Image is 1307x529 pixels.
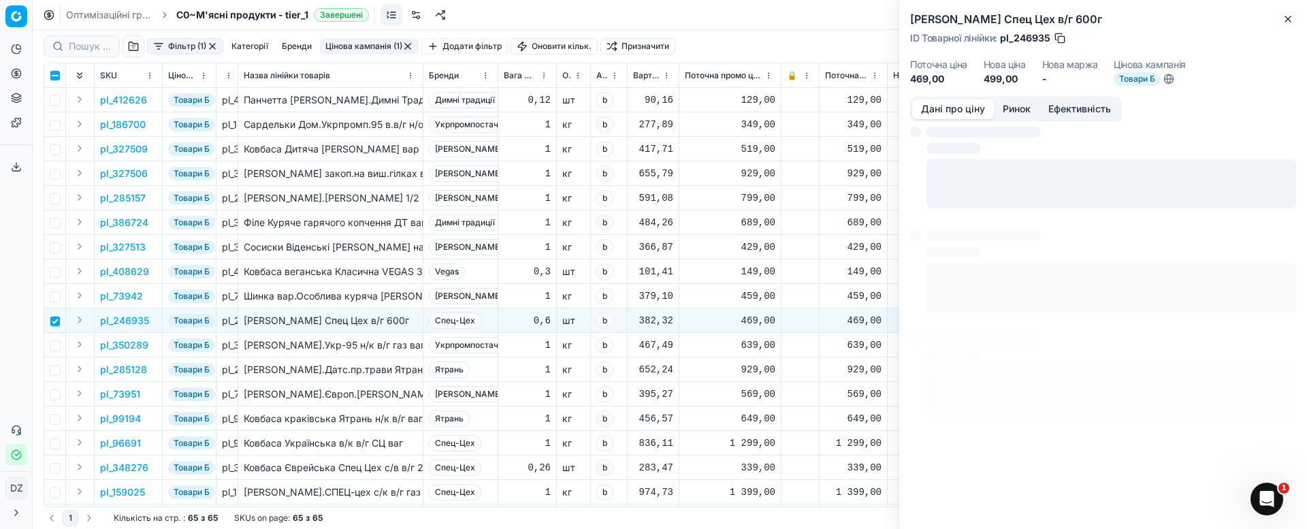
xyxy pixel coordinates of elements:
span: Одиниці виміру [562,70,571,81]
span: Спец-Цех [429,312,481,329]
span: Товари Б [168,142,215,156]
button: pl_99194 [100,412,141,426]
button: DZ [5,477,27,499]
span: [PERSON_NAME] [429,386,509,402]
p: pl_73951 [100,387,140,401]
button: Go to previous page [44,510,60,526]
span: Товари Б [168,118,215,131]
div: 339,00 [685,461,775,475]
button: Призначити [600,38,675,54]
button: Expand [71,189,88,206]
div: 379,10 [633,289,673,303]
div: 799,00 [825,191,882,205]
span: b [596,484,613,500]
span: 🔒 [787,70,797,81]
div: Філе Куряче гарячого копчення ДТ ваг [244,216,417,229]
p: pl_348276 [100,461,148,475]
div: 429,00 [685,240,775,254]
div: 679,00 [893,338,950,352]
div: 484,26 [633,216,673,229]
span: b [596,312,613,329]
span: Товари Б [168,216,215,229]
button: pl_73942 [100,289,143,303]
div: Шинка вар.Особлива куряча [PERSON_NAME] 1гваг [244,289,417,303]
div: 1 299,00 [685,436,775,450]
div: кг [562,436,585,450]
div: 1 [504,363,551,376]
div: кг [562,118,585,131]
span: [PERSON_NAME] [429,141,509,157]
div: pl_412626 [222,93,232,107]
div: Ковбаса веганська Класична VEGAS 300г [244,265,417,278]
a: Оптимізаційні групи [66,8,153,22]
span: C0~М'ясні продукти - tier_1 [176,8,308,22]
span: b [596,263,613,280]
button: pl_246935 [100,314,149,327]
div: pl_99194 [222,412,232,426]
button: Go to next page [81,510,97,526]
div: 129,00 [685,93,775,107]
span: 1 [1278,483,1289,494]
span: Димні традиції [429,214,501,231]
div: 1 [504,240,551,254]
span: Бренди [429,70,459,81]
div: 929,00 [685,363,775,376]
button: Expand [71,336,88,353]
button: pl_186700 [100,118,146,131]
div: 1 299,00 [825,436,882,450]
button: pl_350289 [100,338,148,352]
div: Ковбаса Українська в/к в/г СЦ ваг [244,436,417,450]
button: Expand [71,214,88,230]
div: 519,00 [825,142,882,156]
span: b [596,239,613,255]
div: шт [562,93,585,107]
span: Товари Б [1114,72,1161,86]
button: pl_327509 [100,142,148,156]
div: 689,00 [825,216,882,229]
button: Додати фільтр [421,38,508,54]
p: pl_285128 [100,363,147,376]
div: 90,16 [633,93,673,107]
span: b [596,460,613,476]
div: 1 [504,142,551,156]
nav: breadcrumb [66,8,369,22]
div: 159,00 [893,265,950,278]
strong: з [201,513,205,524]
p: pl_408629 [100,265,149,278]
div: кг [562,240,585,254]
div: 417,71 [633,142,673,156]
div: 469,00 [825,314,882,327]
button: pl_327506 [100,167,148,180]
p: pl_412626 [100,93,147,107]
span: b [596,116,613,133]
div: 456,57 [633,412,673,426]
div: 349,00 [685,118,775,131]
button: Фільтр (1) [147,38,223,54]
div: 569,00 [825,387,882,401]
dt: Нова маржа [1042,60,1098,69]
span: Товари Б [168,387,215,401]
div: Сардельки Дом.Укрпромп.95 в.в/г н/о ваг [244,118,417,131]
button: Дані про ціну [912,99,994,119]
dd: - [1042,72,1098,86]
div: Ковбаса Дитяча [PERSON_NAME] вар н/о в/у в/г ваг [244,142,417,156]
div: pl_246935 [222,314,232,327]
button: pl_285157 [100,191,146,205]
div: 929,00 [825,363,882,376]
dd: 469,00 [910,72,967,86]
div: шт [562,314,585,327]
div: 1 [504,485,551,499]
span: Товари Б [168,265,215,278]
button: Ефективність [1039,99,1120,119]
div: шт [562,265,585,278]
div: Сосиски Віденські [PERSON_NAME] натур.в/г газ ваг [244,240,417,254]
span: b [596,165,613,182]
div: кг [562,412,585,426]
button: Ринок [994,99,1039,119]
div: кг [562,191,585,205]
button: pl_96691 [100,436,141,450]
